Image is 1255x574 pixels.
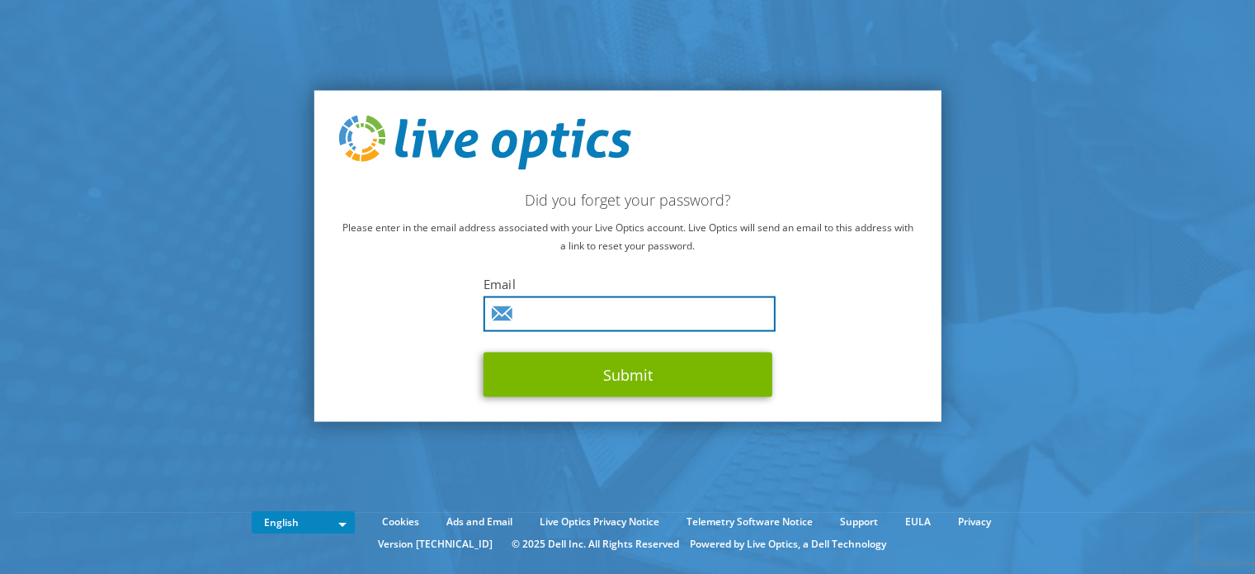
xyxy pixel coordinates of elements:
a: Telemetry Software Notice [674,513,825,531]
h2: Did you forget your password? [338,190,917,208]
button: Submit [484,352,772,396]
a: Live Optics Privacy Notice [527,513,672,531]
a: Support [828,513,890,531]
p: Please enter in the email address associated with your Live Optics account. Live Optics will send... [338,218,917,254]
img: live_optics_svg.svg [338,116,630,170]
li: Version [TECHNICAL_ID] [370,535,501,553]
a: Privacy [946,513,1003,531]
a: Cookies [370,513,432,531]
a: Ads and Email [434,513,525,531]
li: © 2025 Dell Inc. All Rights Reserved [503,535,687,553]
li: Powered by Live Optics, a Dell Technology [690,535,886,553]
a: EULA [893,513,943,531]
label: Email [484,275,772,292]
